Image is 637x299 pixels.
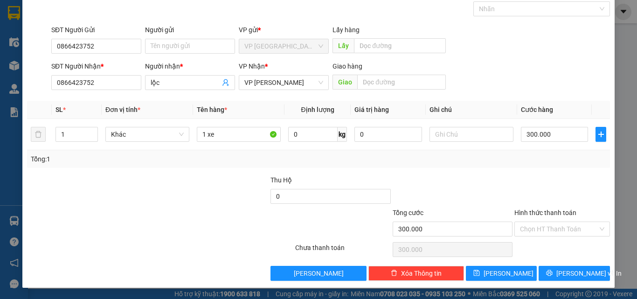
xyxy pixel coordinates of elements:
[357,75,446,90] input: Dọc đường
[31,127,46,142] button: delete
[354,106,389,113] span: Giá trị hàng
[222,79,229,86] span: user-add
[426,101,517,119] th: Ghi chú
[55,106,63,113] span: SL
[393,209,423,216] span: Tổng cước
[332,26,360,34] span: Lấy hàng
[301,106,334,113] span: Định lượng
[111,127,184,141] span: Khác
[596,131,606,138] span: plus
[556,268,622,278] span: [PERSON_NAME] và In
[354,127,422,142] input: 0
[332,75,357,90] span: Giao
[145,25,235,35] div: Người gửi
[51,25,141,35] div: SĐT Người Gửi
[270,176,292,184] span: Thu Hộ
[51,61,141,71] div: SĐT Người Nhận
[197,127,281,142] input: VD: Bàn, Ghế
[145,61,235,71] div: Người nhận
[539,266,610,281] button: printer[PERSON_NAME] và In
[31,154,247,164] div: Tổng: 1
[401,268,442,278] span: Xóa Thông tin
[244,39,323,53] span: VP Đà Lạt
[105,106,140,113] span: Đơn vị tính
[244,76,323,90] span: VP Phan Thiết
[294,268,344,278] span: [PERSON_NAME]
[546,270,553,277] span: printer
[484,268,533,278] span: [PERSON_NAME]
[270,266,366,281] button: [PERSON_NAME]
[338,127,347,142] span: kg
[294,243,392,259] div: Chưa thanh toán
[391,270,397,277] span: delete
[197,106,227,113] span: Tên hàng
[466,266,537,281] button: save[PERSON_NAME]
[521,106,553,113] span: Cước hàng
[595,127,606,142] button: plus
[514,209,576,216] label: Hình thức thanh toán
[239,63,265,70] span: VP Nhận
[332,63,362,70] span: Giao hàng
[332,38,354,53] span: Lấy
[429,127,513,142] input: Ghi Chú
[354,38,446,53] input: Dọc đường
[368,266,464,281] button: deleteXóa Thông tin
[473,270,480,277] span: save
[239,25,329,35] div: VP gửi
